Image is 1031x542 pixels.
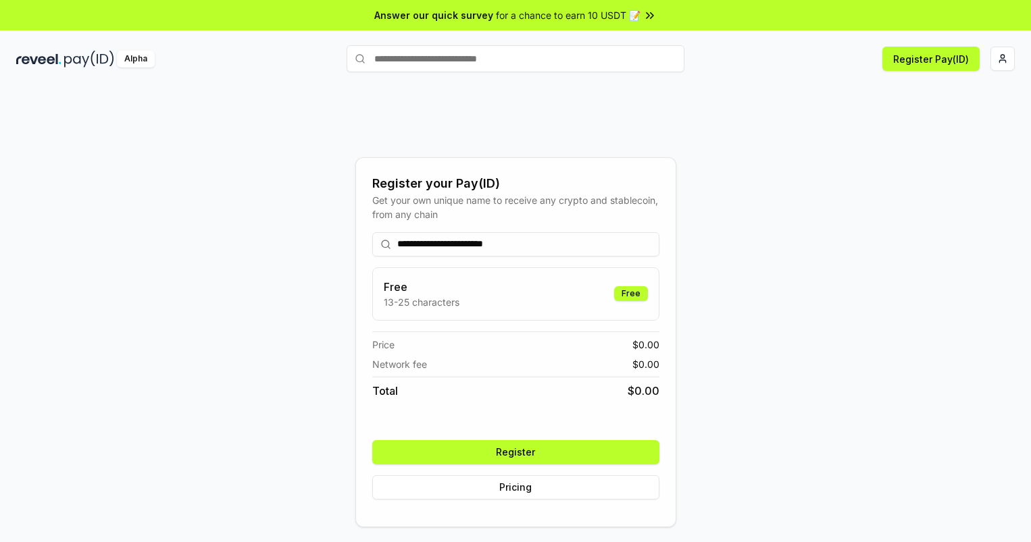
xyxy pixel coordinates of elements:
[372,357,427,371] span: Network fee
[372,475,659,499] button: Pricing
[372,193,659,221] div: Get your own unique name to receive any crypto and stablecoin, from any chain
[372,337,395,352] span: Price
[496,8,640,22] span: for a chance to earn 10 USDT 📝
[632,337,659,352] span: $ 0.00
[632,357,659,371] span: $ 0.00
[117,51,155,67] div: Alpha
[372,440,659,464] button: Register
[64,51,114,67] img: pay_id
[628,383,659,399] span: $ 0.00
[882,47,980,71] button: Register Pay(ID)
[384,295,459,309] p: 13-25 characters
[384,279,459,295] h3: Free
[614,286,648,301] div: Free
[372,174,659,193] div: Register your Pay(ID)
[16,51,61,67] img: reveel_dark
[374,8,493,22] span: Answer our quick survey
[372,383,398,399] span: Total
